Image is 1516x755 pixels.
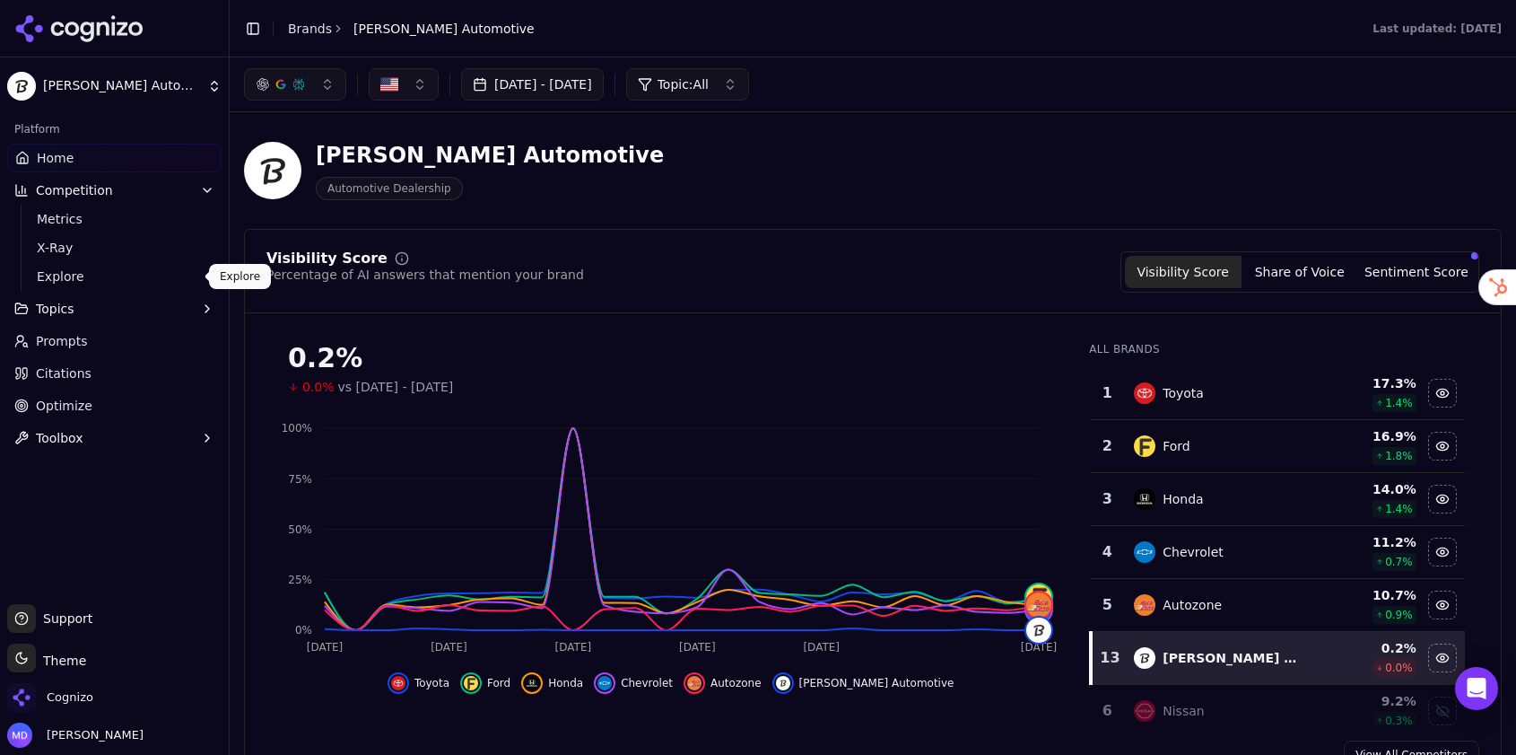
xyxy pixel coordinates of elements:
span: 0.0% [302,378,335,396]
div: 0.2 % [1320,639,1416,657]
div: Honda [1163,490,1203,508]
img: Stuckey Automotive [244,142,301,199]
button: Visibility Score [1125,256,1242,288]
tr: 3hondaHonda14.0%1.4%Hide honda data [1091,473,1465,526]
span: [PERSON_NAME] Automotive [43,78,200,94]
nav: breadcrumb [288,20,535,38]
div: Open Intercom Messenger [1455,667,1498,710]
div: 0.2% [288,342,1053,374]
div: All Brands [1089,342,1465,356]
span: Toyota [414,676,449,690]
div: 2 [1098,435,1116,457]
button: Hide ford data [460,672,510,694]
a: Optimize [7,391,222,420]
img: Melissa Dowd [7,723,32,748]
img: stuckey automotive [1026,618,1051,643]
span: Optimize [36,397,92,415]
div: 14.0 % [1320,480,1416,498]
tr: 4chevroletChevrolet11.2%0.7%Hide chevrolet data [1091,526,1465,579]
span: Automotive Dealership [316,177,463,200]
span: 1.4 % [1385,396,1413,410]
a: Brands [288,22,332,36]
button: Hide autozone data [684,672,762,694]
div: 6 [1098,700,1116,722]
span: Home [37,149,74,167]
img: autozone [1026,593,1051,618]
div: Chevrolet [1163,543,1224,561]
div: Visibility Score [266,251,388,266]
tspan: [DATE] [431,641,467,654]
div: Percentage of AI answers that mention your brand [266,266,584,284]
img: stuckey automotive [776,676,790,690]
div: Last updated: [DATE] [1372,22,1502,36]
img: ford [1026,584,1051,610]
img: chevrolet [1134,541,1155,563]
button: Topics [7,294,222,323]
div: Toyota [1163,384,1204,402]
button: [DATE] - [DATE] [461,68,604,101]
div: 16.9 % [1320,427,1416,445]
span: Topic: All [658,75,709,93]
span: Support [36,610,92,628]
div: [PERSON_NAME] Automotive [1163,649,1306,667]
img: Cognizo [7,683,36,712]
span: Prompts [36,332,88,350]
tspan: [DATE] [803,641,840,654]
tspan: 0% [295,624,312,636]
img: chevrolet [597,676,612,690]
span: Competition [36,181,113,199]
span: 0.3 % [1385,714,1413,728]
button: Toolbox [7,424,222,452]
img: toyota [391,676,405,690]
button: Hide chevrolet data [1428,538,1457,566]
button: Share of Voice [1242,256,1358,288]
img: stuckey automotive [1134,647,1155,669]
button: Hide honda data [521,672,583,694]
div: 9.2 % [1320,692,1416,710]
a: Metrics [30,206,200,232]
div: Autozone [1163,596,1222,614]
div: 1 [1098,382,1116,404]
div: 17.3 % [1320,374,1416,392]
span: 1.4 % [1385,502,1413,516]
img: autozone [1134,594,1155,616]
tspan: [DATE] [679,641,716,654]
tspan: 50% [288,523,312,536]
button: Competition [7,176,222,205]
button: Hide chevrolet data [594,672,673,694]
img: nissan [1134,700,1155,722]
img: ford [1134,435,1155,457]
span: [PERSON_NAME] [39,727,144,743]
button: Hide toyota data [1428,379,1457,408]
span: Chevrolet [621,676,673,690]
button: Show nissan data [1428,697,1457,725]
span: Toolbox [36,429,83,447]
span: 0.9 % [1385,608,1413,622]
span: Autozone [710,676,762,690]
tspan: [DATE] [307,641,344,654]
button: Hide ford data [1428,432,1457,461]
button: Open organization switcher [7,683,93,712]
div: 13 [1100,647,1116,669]
span: Theme [36,654,86,668]
img: ford [464,676,478,690]
span: Metrics [37,210,193,228]
a: Home [7,144,222,172]
div: 11.2 % [1320,533,1416,551]
a: Prompts [7,327,222,356]
tr: 13stuckey automotive[PERSON_NAME] Automotive0.2%0.0%Hide stuckey automotive data [1091,632,1465,685]
span: Honda [548,676,583,690]
span: Ford [487,676,510,690]
div: [PERSON_NAME] Automotive [316,141,664,170]
button: Hide stuckey automotive data [772,672,954,694]
tspan: [DATE] [555,641,592,654]
div: Ford [1163,437,1190,455]
span: vs [DATE] - [DATE] [338,378,454,396]
span: Explore [37,268,193,285]
button: Hide honda data [1428,485,1457,514]
img: honda [1134,488,1155,510]
span: [PERSON_NAME] Automotive [353,20,535,38]
a: Explore [30,264,200,289]
button: Hide stuckey automotive data [1428,644,1457,672]
span: X-Ray [37,239,193,257]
